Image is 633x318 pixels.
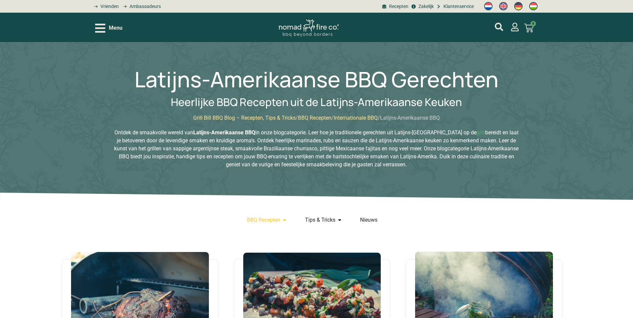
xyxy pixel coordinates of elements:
[516,19,542,37] a: 0
[171,97,462,107] h2: Heerlijke BBQ Recepten uit de Latijns-Amerikaanse Keuken
[92,3,119,10] a: grill bill vrienden
[334,115,378,121] a: Internationale BBQ
[128,3,161,10] span: Ambassadeurs
[193,129,255,136] strong: Latijns-Amerikaanse BBQ
[134,69,499,90] h1: Latijns-Amerikaanse BBQ Gerechten
[417,3,434,10] span: Zakelijk
[477,129,485,136] a: grill
[193,115,296,121] a: Grill Bill BBQ Blog – Recepten, Tips & Tricks
[114,129,520,169] p: Ontdek de smaakvolle wereld van in onze blogcategorie. Leer hoe je traditionele gerechten uit Lat...
[526,0,541,12] a: Switch to Hongaars
[442,3,474,10] span: Klantenservice
[514,2,523,10] img: Duits
[296,115,298,121] span: /
[531,21,536,26] span: 0
[499,2,508,10] img: Engels
[99,3,119,10] span: Vrienden
[247,216,280,224] a: BBQ Recepten
[305,216,335,224] a: Tips & Tricks
[529,2,538,10] img: Hongaars
[496,0,511,12] a: Switch to Engels
[360,216,377,224] a: Nieuws
[298,115,331,121] a: BBQ Recepten
[95,22,122,34] div: Open/Close Menu
[495,23,503,31] a: mijn account
[109,24,122,32] span: Menu
[380,115,440,121] span: Latijns-Amerikaanse BBQ
[511,0,526,12] a: Switch to Duits
[120,3,161,10] a: grill bill ambassadors
[279,19,339,37] img: Nomad Logo
[378,115,380,121] span: /
[410,3,433,10] a: grill bill zakeljk
[387,3,408,10] span: Recepten
[511,23,519,31] a: mijn account
[331,115,334,121] span: /
[381,3,408,10] a: BBQ recepten
[484,2,493,10] img: Nederlands
[435,3,474,10] a: grill bill klantenservice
